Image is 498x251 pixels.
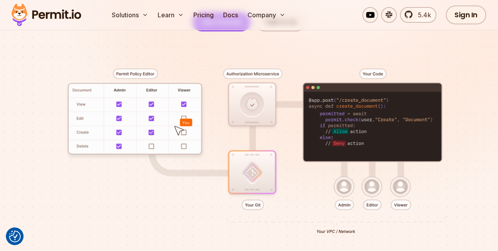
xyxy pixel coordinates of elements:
[220,7,241,23] a: Docs
[154,7,187,23] button: Learn
[244,7,289,23] button: Company
[9,231,21,242] button: Consent Preferences
[9,231,21,242] img: Revisit consent button
[400,7,436,23] a: 5.4k
[190,7,217,23] a: Pricing
[446,5,486,24] a: Sign In
[109,7,151,23] button: Solutions
[413,10,431,20] span: 5.4k
[8,2,85,28] img: Permit logo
